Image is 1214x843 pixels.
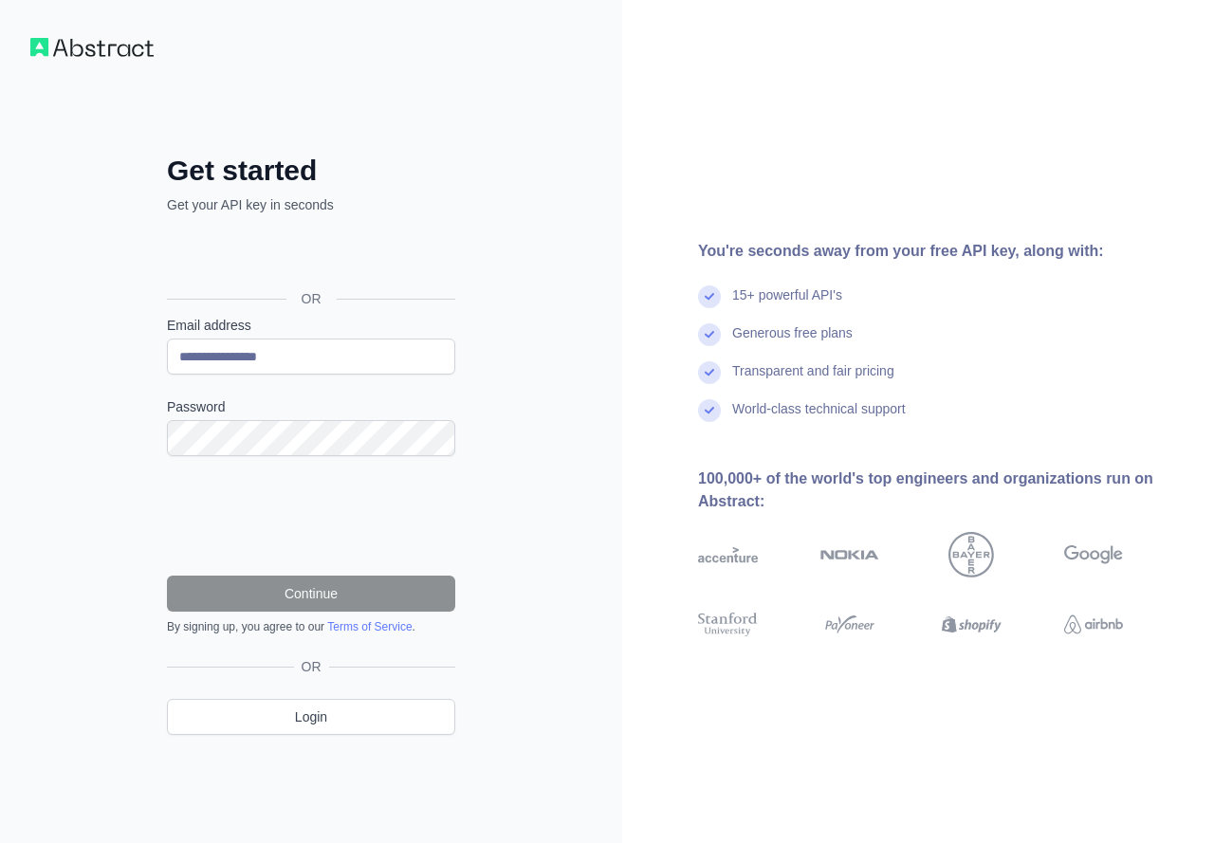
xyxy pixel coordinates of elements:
a: Terms of Service [327,620,412,633]
div: World-class technical support [732,399,906,437]
label: Email address [167,316,455,335]
div: 100,000+ of the world's top engineers and organizations run on Abstract: [698,467,1184,513]
a: Login [167,699,455,735]
img: check mark [698,361,721,384]
span: OR [286,289,337,308]
div: Transparent and fair pricing [732,361,894,399]
img: google [1064,532,1124,577]
h2: Get started [167,154,455,188]
iframe: reCAPTCHA [167,479,455,553]
img: airbnb [1064,610,1124,639]
img: accenture [698,532,758,577]
img: check mark [698,285,721,308]
label: Password [167,397,455,416]
div: Generous free plans [732,323,853,361]
p: Get your API key in seconds [167,195,455,214]
img: check mark [698,323,721,346]
img: stanford university [698,610,758,639]
img: payoneer [820,610,880,639]
span: OR [294,657,329,676]
img: nokia [820,532,880,577]
div: By signing up, you agree to our . [167,619,455,634]
iframe: Bouton "Se connecter avec Google" [157,235,461,277]
img: shopify [942,610,1002,639]
div: You're seconds away from your free API key, along with: [698,240,1184,263]
img: check mark [698,399,721,422]
button: Continue [167,576,455,612]
div: 15+ powerful API's [732,285,842,323]
img: bayer [948,532,994,577]
img: Workflow [30,38,154,57]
